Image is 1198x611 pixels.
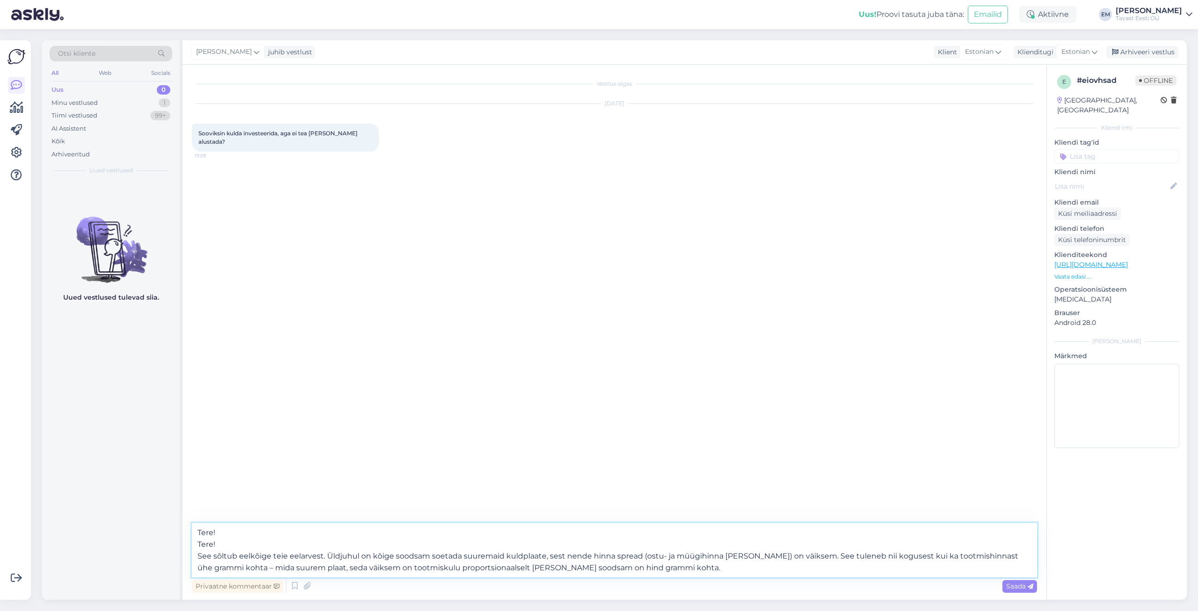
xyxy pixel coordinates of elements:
[1116,7,1182,15] div: [PERSON_NAME]
[1061,47,1090,57] span: Estonian
[1055,181,1169,191] input: Lisa nimi
[51,98,98,108] div: Minu vestlused
[1054,167,1179,177] p: Kliendi nimi
[1054,308,1179,318] p: Brauser
[51,124,86,133] div: AI Assistent
[1054,149,1179,163] input: Lisa tag
[50,67,60,79] div: All
[1054,294,1179,304] p: [MEDICAL_DATA]
[159,98,170,108] div: 1
[1106,46,1178,59] div: Arhiveeri vestlus
[1054,272,1179,281] p: Vaata edasi ...
[934,47,957,57] div: Klient
[63,293,159,302] p: Uued vestlused tulevad siia.
[1006,582,1033,590] span: Saada
[965,47,993,57] span: Estonian
[1116,7,1192,22] a: [PERSON_NAME]Tavast Eesti OÜ
[150,111,170,120] div: 99+
[51,85,64,95] div: Uus
[51,137,65,146] div: Kõik
[192,580,283,593] div: Privaatne kommentaar
[1054,318,1179,328] p: Android 28.0
[7,48,25,66] img: Askly Logo
[1057,96,1161,115] div: [GEOGRAPHIC_DATA], [GEOGRAPHIC_DATA]
[968,6,1008,23] button: Emailid
[149,67,172,79] div: Socials
[1054,224,1179,234] p: Kliendi telefon
[1054,285,1179,294] p: Operatsioonisüsteem
[1014,47,1053,57] div: Klienditugi
[196,47,252,57] span: [PERSON_NAME]
[1135,75,1176,86] span: Offline
[1077,75,1135,86] div: # eiovhsad
[192,99,1037,108] div: [DATE]
[97,67,113,79] div: Web
[89,166,133,175] span: Uued vestlused
[157,85,170,95] div: 0
[859,10,877,19] b: Uus!
[1054,260,1128,269] a: [URL][DOMAIN_NAME]
[1054,234,1130,246] div: Küsi telefoninumbrit
[42,200,180,284] img: No chats
[1062,78,1066,85] span: e
[1054,250,1179,260] p: Klienditeekond
[264,47,312,57] div: juhib vestlust
[192,523,1037,577] textarea: Tere! Tere! See sõltub eelkõige teie eelarvest. Üldjuhul on kõige soodsam soetada suuremaid kuldp...
[1054,198,1179,207] p: Kliendi email
[1054,124,1179,132] div: Kliendi info
[195,152,230,159] span: 13:29
[192,80,1037,88] div: Vestlus algas
[1054,337,1179,346] div: [PERSON_NAME]
[51,150,90,159] div: Arhiveeritud
[1116,15,1182,22] div: Tavast Eesti OÜ
[1054,138,1179,147] p: Kliendi tag'id
[859,9,964,20] div: Proovi tasuta juba täna:
[51,111,97,120] div: Tiimi vestlused
[1099,8,1112,21] div: EM
[1054,207,1121,220] div: Küsi meiliaadressi
[1054,351,1179,361] p: Märkmed
[198,130,359,145] span: Sooviksin kulda investeerida, aga ei tea [PERSON_NAME] alustada?
[58,49,95,59] span: Otsi kliente
[1019,6,1076,23] div: Aktiivne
